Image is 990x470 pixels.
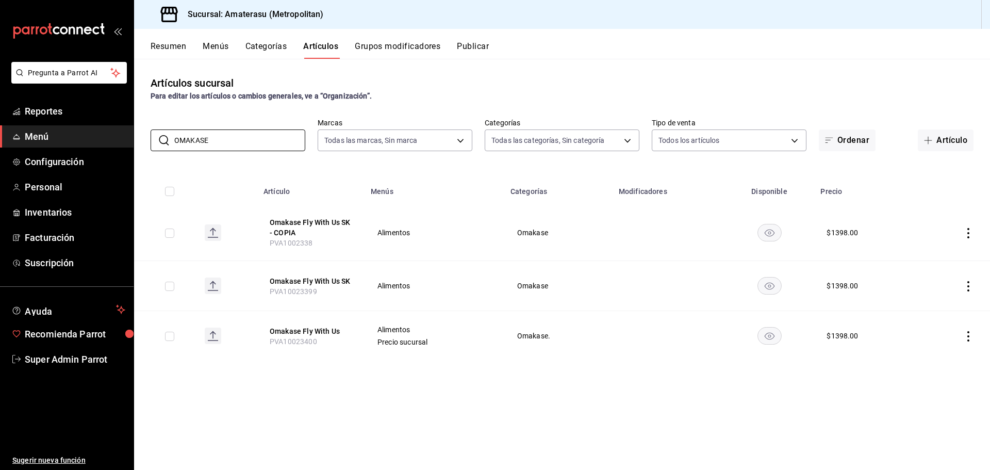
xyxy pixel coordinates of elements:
label: Marcas [318,119,472,126]
span: Todos los artículos [658,135,720,145]
span: Pregunta a Parrot AI [28,68,111,78]
span: Omakase [517,229,600,236]
div: Artículos sucursal [151,75,234,91]
label: Categorías [485,119,639,126]
input: Buscar artículo [174,130,305,151]
span: Alimentos [377,282,491,289]
span: Inventarios [25,205,125,219]
th: Categorías [504,172,613,205]
button: Ordenar [819,129,876,151]
span: Todas las marcas, Sin marca [324,135,418,145]
button: Artículo [918,129,973,151]
th: Disponible [724,172,815,205]
button: edit-product-location [270,276,352,286]
span: Omakase. [517,332,600,339]
span: Omakase [517,282,600,289]
span: PVA10023399 [270,287,317,296]
span: Super Admin Parrot [25,352,125,366]
span: Precio sucursal [377,338,491,346]
span: Menú [25,129,125,143]
span: Reportes [25,104,125,118]
span: Facturación [25,231,125,245]
span: Personal [25,180,125,194]
button: Resumen [151,41,186,59]
button: availability-product [757,327,782,345]
button: edit-product-location [270,217,352,238]
th: Artículo [257,172,365,205]
button: actions [963,228,973,238]
h3: Sucursal: Amaterasu (Metropolitan) [179,8,323,21]
button: open_drawer_menu [113,27,122,35]
div: $ 1398.00 [827,228,858,238]
span: Alimentos [377,229,491,236]
span: Todas las categorías, Sin categoría [491,135,605,145]
button: actions [963,331,973,342]
th: Menús [365,172,504,205]
button: Categorías [245,41,287,59]
div: navigation tabs [151,41,990,59]
button: actions [963,281,973,291]
div: $ 1398.00 [827,331,858,341]
button: availability-product [757,224,782,241]
span: PVA10023400 [270,337,317,346]
button: Artículos [303,41,338,59]
div: $ 1398.00 [827,281,858,291]
th: Precio [814,172,918,205]
button: Publicar [457,41,489,59]
th: Modificadores [613,172,724,205]
span: Recomienda Parrot [25,327,125,341]
span: Alimentos [377,326,491,333]
span: Suscripción [25,256,125,270]
button: Pregunta a Parrot AI [11,62,127,84]
span: Sugerir nueva función [12,455,125,466]
span: Ayuda [25,303,112,316]
strong: Para editar los artículos o cambios generales, ve a “Organización”. [151,92,372,100]
button: Menús [203,41,228,59]
label: Tipo de venta [652,119,806,126]
a: Pregunta a Parrot AI [7,75,127,86]
button: Grupos modificadores [355,41,440,59]
button: edit-product-location [270,326,352,336]
span: Configuración [25,155,125,169]
button: availability-product [757,277,782,295]
span: PVA1002338 [270,239,313,247]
